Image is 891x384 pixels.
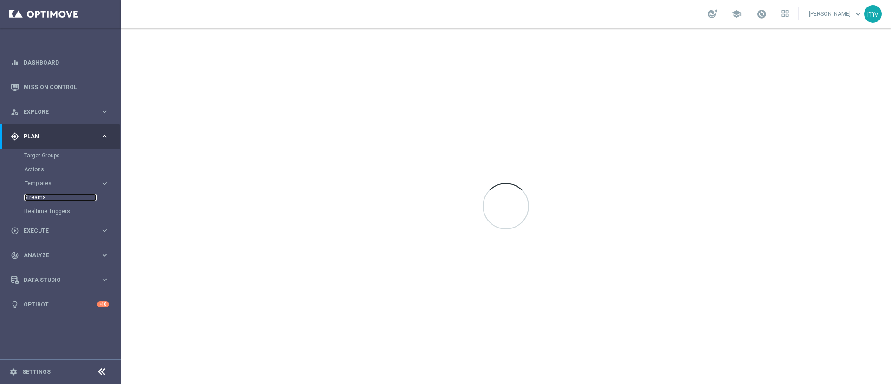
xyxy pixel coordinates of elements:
i: track_changes [11,251,19,260]
button: Templates keyboard_arrow_right [24,180,110,187]
span: school [731,9,742,19]
i: keyboard_arrow_right [100,107,109,116]
span: Execute [24,228,100,234]
div: +10 [97,301,109,307]
i: gps_fixed [11,132,19,141]
div: Plan [11,132,100,141]
a: Streams [24,194,97,201]
a: Actions [24,166,97,173]
a: Settings [22,369,51,375]
span: Data Studio [24,277,100,283]
span: Analyze [24,253,100,258]
button: Mission Control [10,84,110,91]
i: settings [9,368,18,376]
span: Explore [24,109,100,115]
i: keyboard_arrow_right [100,179,109,188]
div: mv [864,5,882,23]
i: keyboard_arrow_right [100,251,109,260]
div: Explore [11,108,100,116]
i: person_search [11,108,19,116]
div: Mission Control [11,75,109,99]
button: gps_fixed Plan keyboard_arrow_right [10,133,110,140]
button: play_circle_outline Execute keyboard_arrow_right [10,227,110,234]
a: Realtime Triggers [24,208,97,215]
button: Data Studio keyboard_arrow_right [10,276,110,284]
span: Plan [24,134,100,139]
div: Analyze [11,251,100,260]
div: Templates [24,176,120,190]
span: keyboard_arrow_down [853,9,863,19]
i: equalizer [11,59,19,67]
a: Dashboard [24,50,109,75]
button: equalizer Dashboard [10,59,110,66]
a: Target Groups [24,152,97,159]
div: Streams [24,190,120,204]
div: Target Groups [24,149,120,163]
div: Actions [24,163,120,176]
i: keyboard_arrow_right [100,132,109,141]
div: Data Studio [11,276,100,284]
div: Optibot [11,292,109,317]
i: lightbulb [11,300,19,309]
i: play_circle_outline [11,227,19,235]
span: Templates [25,181,91,186]
button: track_changes Analyze keyboard_arrow_right [10,252,110,259]
div: Dashboard [11,50,109,75]
button: person_search Explore keyboard_arrow_right [10,108,110,116]
div: Templates [25,181,100,186]
i: keyboard_arrow_right [100,226,109,235]
button: lightbulb Optibot +10 [10,301,110,308]
div: Execute [11,227,100,235]
a: Mission Control [24,75,109,99]
a: [PERSON_NAME]keyboard_arrow_down [808,7,864,21]
div: Realtime Triggers [24,204,120,218]
a: Optibot [24,292,97,317]
i: keyboard_arrow_right [100,275,109,284]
